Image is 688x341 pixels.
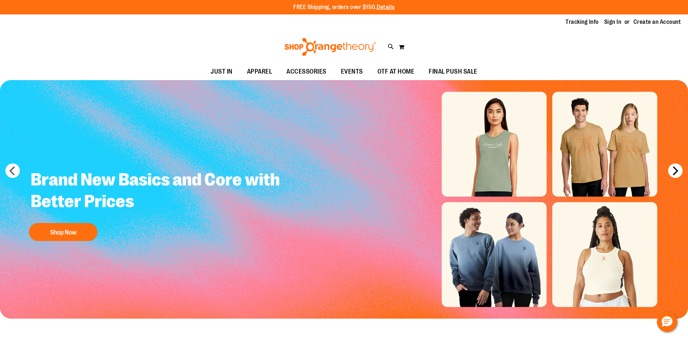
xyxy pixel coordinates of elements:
[377,4,395,10] a: Details
[429,64,477,80] span: FINAL PUSH SALE
[284,38,377,56] img: Shop Orangetheory
[240,64,280,80] a: APPAREL
[247,64,272,80] span: APPAREL
[668,163,683,178] button: next
[203,64,240,80] a: JUST IN
[657,312,677,332] button: Hello, have a question? Let’s chat.
[566,18,599,26] a: Tracking Info
[341,64,363,80] span: EVENTS
[5,163,20,178] button: prev
[279,64,334,80] a: ACCESSORIES
[633,18,681,26] a: Create an Account
[370,64,422,80] a: OTF AT HOME
[604,18,622,26] a: Sign In
[293,3,395,12] p: FREE Shipping, orders over $150.
[334,64,370,80] a: EVENTS
[25,163,287,245] a: Brand New Basics and Core with Better Prices Shop Now
[211,64,233,80] span: JUST IN
[286,64,326,80] span: ACCESSORIES
[29,223,98,241] button: Shop Now
[25,163,287,219] h2: Brand New Basics and Core with Better Prices
[421,64,485,80] a: FINAL PUSH SALE
[377,64,415,80] span: OTF AT HOME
